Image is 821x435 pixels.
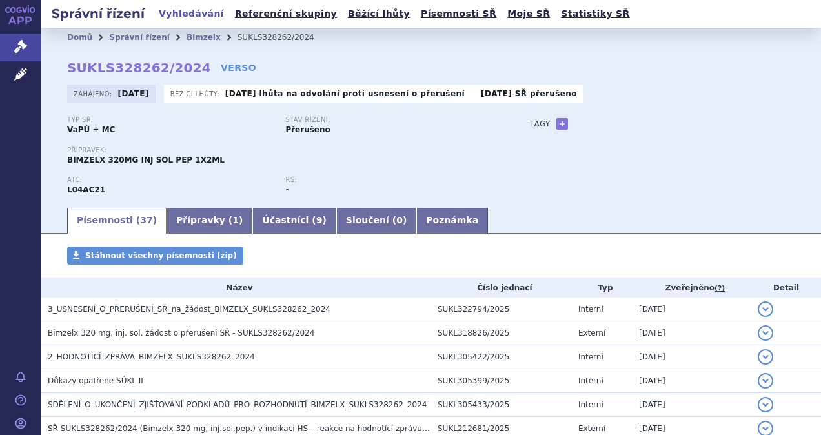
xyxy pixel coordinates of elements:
strong: BIMEKIZUMAB [67,185,105,194]
p: Typ SŘ: [67,116,272,124]
td: [DATE] [633,345,751,369]
td: [DATE] [633,298,751,321]
button: detail [758,349,773,365]
strong: SUKLS328262/2024 [67,60,211,76]
span: 0 [396,215,403,225]
a: Referenční skupiny [231,5,341,23]
a: Statistiky SŘ [557,5,633,23]
li: SUKLS328262/2024 [238,28,331,47]
h3: Tagy [530,116,551,132]
strong: [DATE] [118,89,149,98]
span: Interní [578,376,603,385]
a: + [556,118,568,130]
span: Externí [578,329,605,338]
strong: [DATE] [225,89,256,98]
span: Běžící lhůty: [170,88,222,99]
strong: Přerušeno [285,125,330,134]
p: RS: [285,176,491,184]
p: - [225,88,465,99]
span: 1 [232,215,239,225]
span: Interní [578,305,603,314]
span: Interní [578,400,603,409]
span: Bimzelx 320 mg, inj. sol. žádost o přerušeni SŘ - SUKLS328262/2024 [48,329,314,338]
td: [DATE] [633,369,751,393]
a: Písemnosti (37) [67,208,167,234]
span: Stáhnout všechny písemnosti (zip) [85,251,237,260]
a: VERSO [221,61,256,74]
p: ATC: [67,176,272,184]
a: Stáhnout všechny písemnosti (zip) [67,247,243,265]
strong: VaPÚ + MC [67,125,115,134]
a: Moje SŘ [503,5,554,23]
a: Vyhledávání [155,5,228,23]
span: Interní [578,352,603,361]
span: Zahájeno: [74,88,114,99]
td: SUKL318826/2025 [431,321,572,345]
td: SUKL305399/2025 [431,369,572,393]
span: SDĚLENÍ_O_UKONČENÍ_ZJIŠŤOVÁNÍ_PODKLADŮ_PRO_ROZHODNUTÍ_BIMZELX_SUKLS328262_2024 [48,400,427,409]
a: lhůta na odvolání proti usnesení o přerušení [259,89,465,98]
span: Externí [578,424,605,433]
td: SUKL305433/2025 [431,393,572,417]
h2: Správní řízení [41,5,155,23]
a: Správní řízení [109,33,170,42]
td: SUKL305422/2025 [431,345,572,369]
a: Sloučení (0) [336,208,416,234]
a: Písemnosti SŘ [417,5,500,23]
a: Bimzelx [187,33,221,42]
strong: - [285,185,289,194]
strong: [DATE] [481,89,512,98]
button: detail [758,301,773,317]
span: BIMZELX 320MG INJ SOL PEP 1X2ML [67,156,225,165]
th: Detail [751,278,821,298]
td: [DATE] [633,321,751,345]
a: Přípravky (1) [167,208,252,234]
abbr: (?) [715,284,725,293]
button: detail [758,373,773,389]
th: Zveřejněno [633,278,751,298]
span: 9 [316,215,323,225]
a: Domů [67,33,92,42]
p: Stav řízení: [285,116,491,124]
span: 37 [140,215,152,225]
p: - [481,88,577,99]
p: Přípravek: [67,147,504,154]
span: 3_USNESENÍ_O_PŘERUŠENÍ_SŘ_na_žádost_BIMZELX_SUKLS328262_2024 [48,305,330,314]
button: detail [758,397,773,412]
a: Běžící lhůty [344,5,414,23]
td: [DATE] [633,393,751,417]
span: 2_HODNOTÍCÍ_ZPRÁVA_BIMZELX_SUKLS328262_2024 [48,352,255,361]
a: Poznámka [416,208,488,234]
th: Číslo jednací [431,278,572,298]
th: Typ [572,278,633,298]
th: Název [41,278,431,298]
span: Důkazy opatřené SÚKL II [48,376,143,385]
td: SUKL322794/2025 [431,298,572,321]
span: SŘ SUKLS328262/2024 (Bimzelx 320 mg, inj.sol.pep.) v indikaci HS – reakce na hodnotící zprávu (HZ... [48,424,462,433]
a: Účastníci (9) [252,208,336,234]
a: SŘ přerušeno [515,89,577,98]
button: detail [758,325,773,341]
